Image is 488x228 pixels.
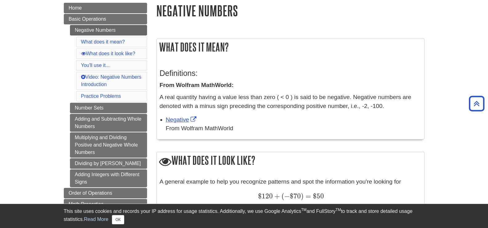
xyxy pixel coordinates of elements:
a: Multiplying and Dividing Positive and Negative Whole Numbers [70,132,147,158]
a: Back to Top [467,99,486,108]
span: ) [301,192,304,200]
h2: What does it mean? [157,39,424,55]
span: 70 [293,192,301,200]
p: A general example to help you recognize patterns and spot the information you're looking for [160,177,421,186]
a: Negative Numbers [70,25,147,35]
a: Link opens in new window [166,116,198,123]
a: Read More [84,217,108,222]
strong: From Wolfram MathWorld: [160,82,234,88]
div: This site uses cookies and records your IP address for usage statistics. Additionally, we use Goo... [64,208,424,224]
sup: TM [301,208,306,212]
a: What does it mean? [81,39,125,44]
a: You'll use it... [81,63,110,68]
span: 120 [262,192,273,200]
span: $ [258,192,262,200]
a: Video: Negative Numbers Introduction [81,74,141,87]
sup: TM [336,208,341,212]
a: Dividing by [PERSON_NAME] [70,158,147,169]
span: $ [290,192,293,200]
button: Close [112,215,124,224]
span: $ [313,192,317,200]
span: Basic Operations [69,16,106,22]
p: A real quantity having a value less than zero ( < 0 ) is said to be negative. Negative numbers ar... [160,93,421,111]
span: − [284,192,290,200]
span: ( [280,192,284,200]
span: + [273,192,280,200]
a: Order of Operations [64,188,147,198]
div: From Wolfram MathWorld [166,124,421,133]
a: Practice Problems [81,93,121,99]
a: Number Sets [70,103,147,113]
a: Adding and Subtracting Whole Numbers [70,114,147,132]
a: Home [64,3,147,13]
a: Math Properties [64,199,147,209]
span: = [304,192,311,200]
span: Home [69,5,82,10]
span: Order of Operations [69,190,112,196]
h3: Definitions: [160,69,421,78]
h2: What does it look like? [157,152,424,170]
span: 50 [317,192,324,200]
span: Math Properties [69,201,104,207]
h1: Negative Numbers [156,3,424,19]
a: What does it look like? [81,51,135,56]
a: Basic Operations [64,14,147,24]
a: Adding Integers with Different Signs [70,169,147,187]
